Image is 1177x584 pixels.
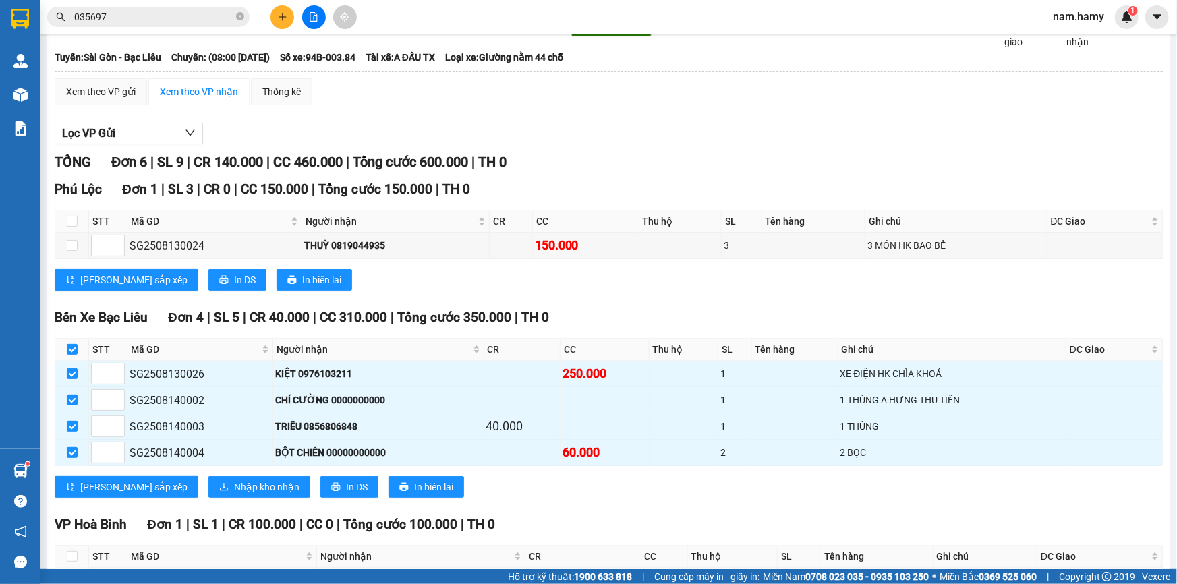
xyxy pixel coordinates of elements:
span: Chuyến: (08:00 [DATE]) [171,50,270,65]
td: SG2508140003 [127,413,273,440]
button: sort-ascending[PERSON_NAME] sắp xếp [55,269,198,291]
span: environment [78,32,88,43]
span: In biên lai [414,479,453,494]
span: Miền Nam [763,569,929,584]
sup: 1 [1128,6,1138,16]
img: solution-icon [13,121,28,136]
span: copyright [1102,572,1112,581]
div: 1 [720,392,749,407]
button: printerIn DS [208,269,266,291]
div: 2 [720,445,749,460]
th: CR [490,210,533,233]
span: Người nhận [306,214,476,229]
span: Đã giao [1000,20,1040,49]
span: | [471,154,475,170]
span: Đơn 4 [168,310,204,325]
span: | [642,569,644,584]
strong: 0369 525 060 [979,571,1037,582]
span: file-add [309,12,318,22]
button: downloadNhập kho nhận [208,476,310,498]
li: 995 [PERSON_NAME] [6,30,257,47]
span: Tổng cước 100.000 [343,517,457,532]
th: CR [525,546,641,568]
span: | [391,310,394,325]
button: caret-down [1145,5,1169,29]
span: | [150,154,154,170]
div: SG2508140004 [130,444,270,461]
th: STT [89,546,127,568]
div: Thống kê [262,84,301,99]
button: printerIn biên lai [389,476,464,498]
button: sort-ascending[PERSON_NAME] sắp xếp [55,476,198,498]
span: printer [287,275,297,286]
b: GỬI : Bến Xe Bạc Liêu [6,84,188,107]
span: SL 3 [168,181,194,197]
span: Tài xế: A ĐẤU TX [366,50,435,65]
span: | [222,517,225,532]
input: Tìm tên, số ĐT hoặc mã đơn [74,9,233,24]
th: Thu hộ [650,339,718,361]
th: STT [89,339,127,361]
div: TRIỀU 0856806848 [275,419,482,434]
span: CC 310.000 [320,310,387,325]
span: message [14,556,27,568]
strong: 1900 633 818 [574,571,632,582]
div: 1 [720,366,749,381]
span: | [161,181,165,197]
span: Nhập kho nhận [234,479,299,494]
img: warehouse-icon [13,54,28,68]
button: aim [333,5,357,29]
span: down [185,127,196,138]
th: Thu hộ [639,210,722,233]
strong: 0708 023 035 - 0935 103 250 [805,571,929,582]
img: logo-vxr [11,9,29,29]
span: | [197,181,200,197]
span: TH 0 [467,517,495,532]
div: KIỆT 0976103211 [275,366,482,381]
th: CC [533,210,639,233]
span: VP Hoà Bình [55,517,127,532]
div: Xem theo VP gửi [66,84,136,99]
button: file-add [302,5,326,29]
div: CHÍ CƯỜNG 0000000000 [275,392,482,407]
sup: 1 [26,462,30,466]
th: SL [722,210,762,233]
span: Đơn 1 [147,517,183,532]
div: 250.000 [563,364,647,383]
div: BỘT CHIÊN 00000000000 [275,445,482,460]
span: Hỗ trợ kỹ thuật: [508,569,632,584]
span: Mã GD [131,342,259,357]
span: CC 150.000 [241,181,308,197]
span: Bến Xe Bạc Liêu [55,310,148,325]
span: | [234,181,237,197]
div: 3 [724,238,759,253]
div: 60.000 [563,443,647,462]
span: Tổng cước 600.000 [353,154,468,170]
span: Mã GD [131,549,303,564]
th: Thu hộ [688,546,778,568]
span: SL 9 [157,154,183,170]
span: | [186,517,190,532]
div: 1 THÙNG [840,419,1064,434]
th: CR [484,339,561,361]
span: Đơn 6 [111,154,147,170]
span: Tổng cước 150.000 [318,181,432,197]
div: 40.000 [486,417,558,436]
span: [PERSON_NAME] sắp xếp [80,272,188,287]
td: SG2508130024 [127,233,302,259]
td: SG2508130026 [127,361,273,387]
span: Loại xe: Giường nằm 44 chỗ [445,50,563,65]
span: | [187,154,190,170]
td: SG2508140004 [127,440,273,466]
th: Ghi chú [934,546,1038,568]
span: In DS [234,272,256,287]
span: CR 140.000 [194,154,263,170]
span: | [299,517,303,532]
span: CC 0 [306,517,333,532]
span: sort-ascending [65,275,75,286]
button: printerIn biên lai [277,269,352,291]
th: Tên hàng [752,339,838,361]
span: Lọc VP Gửi [62,125,115,142]
span: | [461,517,464,532]
div: SG2508140003 [130,418,270,435]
